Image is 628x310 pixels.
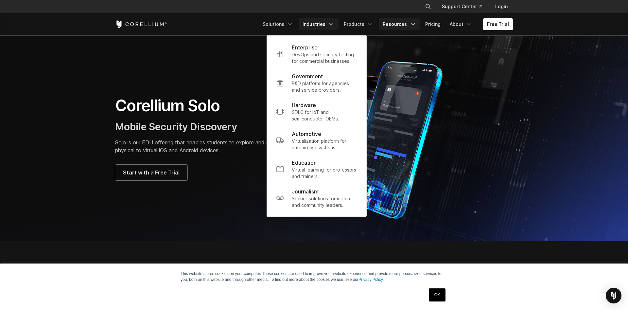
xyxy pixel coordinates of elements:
a: Enterprise DevOps and security testing for commercial businesses. [271,40,362,68]
p: SDLC for IoT and semiconductor OEMs. [292,109,357,122]
a: Automotive Virtualization platform for automotive systems. [271,126,362,155]
p: Virtual learning for professors and trainers. [292,167,357,180]
button: Search [422,1,434,12]
p: R&D platform for agencies and service providers. [292,80,357,93]
p: Solo is our EDU offering that enables students to explore and shift work from physical to virtual... [115,138,307,154]
a: Hardware SDLC for IoT and semiconductor OEMs. [271,97,362,126]
a: OK [429,288,445,301]
a: Solutions [259,18,297,30]
div: Navigation Menu [417,1,513,12]
a: Pricing [421,18,445,30]
h1: Corellium Solo [115,96,307,116]
a: Education Virtual learning for professors and trainers. [271,155,362,184]
a: Journalism Secure solutions for media and community leaders. [271,184,362,212]
p: This website stores cookies on your computer. These cookies are used to improve your website expe... [181,271,447,283]
p: Government [292,72,323,80]
p: Education [292,159,317,167]
p: DevOps and security testing for commercial businesses. [292,51,357,64]
a: Corellium Home [115,20,167,28]
p: Secure solutions for media and community leaders. [292,195,357,209]
p: Journalism [292,188,319,195]
a: Industries [299,18,339,30]
a: Resources [379,18,420,30]
p: Automotive [292,130,321,138]
p: Enterprise [292,44,318,51]
a: Start with a Free Trial [115,165,187,180]
p: Hardware [292,101,316,109]
a: Government R&D platform for agencies and service providers. [271,68,362,97]
p: Virtualization platform for automotive systems. [292,138,357,151]
a: About [446,18,477,30]
a: Products [340,18,377,30]
span: Start with a Free Trial [123,169,180,176]
a: Privacy Policy. [358,277,384,282]
a: Login [490,1,513,12]
img: Corellium Solo for mobile app security solutions [321,56,461,220]
span: Mobile Security Discovery [115,121,237,133]
div: Navigation Menu [259,18,513,30]
a: Free Trial [483,18,513,30]
h2: Capabilities [115,262,376,276]
a: Support Center [437,1,487,12]
div: Open Intercom Messenger [606,288,621,303]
